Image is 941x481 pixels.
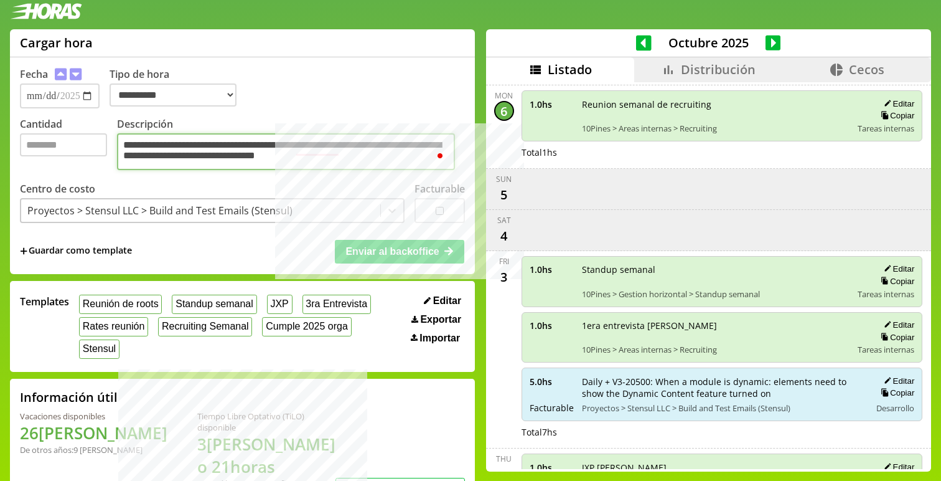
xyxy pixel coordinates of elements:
[530,320,573,331] span: 1.0 hs
[158,317,252,336] button: Recruiting Semanal
[522,426,923,438] div: Total 7 hs
[495,90,513,101] div: Mon
[117,133,455,170] textarea: To enrich screen reader interactions, please activate Accessibility in Grammarly extension settings
[877,110,914,121] button: Copiar
[335,240,464,264] button: Enviar al backoffice
[117,117,465,173] label: Descripción
[20,133,107,156] input: Cantidad
[172,295,256,314] button: Standup semanal
[530,376,573,388] span: 5.0 hs
[20,244,132,258] span: +Guardar como template
[849,61,884,78] span: Cecos
[652,34,765,51] span: Octubre 2025
[262,317,351,336] button: Cumple 2025 orga
[79,340,119,359] button: Stensul
[582,123,850,134] span: 10Pines > Areas internas > Recruiting
[582,264,850,275] span: Standup semanal
[880,462,914,472] button: Editar
[880,320,914,330] button: Editar
[681,61,756,78] span: Distribución
[494,226,514,245] div: 4
[20,444,167,455] div: De otros años: 9 [PERSON_NAME]
[880,264,914,274] button: Editar
[408,313,465,326] button: Exportar
[414,182,465,196] label: Facturable
[880,98,914,109] button: Editar
[494,184,514,204] div: 5
[110,83,236,107] select: Tipo de hora
[20,389,118,406] h2: Información útil
[496,174,512,184] div: Sun
[877,388,914,398] button: Copiar
[20,34,93,51] h1: Cargar hora
[27,204,293,217] div: Proyectos > Stensul LLC > Build and Test Emails (Stensul)
[530,402,573,414] span: Facturable
[433,295,461,307] span: Editar
[20,295,69,308] span: Templates
[582,320,850,331] span: 1era entrevista [PERSON_NAME]
[877,276,914,287] button: Copiar
[858,123,914,134] span: Tareas internas
[582,288,850,300] span: 10Pines > Gestion horizontal > Standup semanal
[486,82,931,470] div: scrollable content
[267,295,293,314] button: JXP
[10,3,82,19] img: logotipo
[20,182,95,196] label: Centro de costo
[79,295,162,314] button: Reunión de roots
[582,462,850,474] span: JXP [PERSON_NAME]
[20,411,167,422] div: Vacaciones disponibles
[582,344,850,355] span: 10Pines > Areas internas > Recruiting
[494,101,514,121] div: 6
[79,317,148,336] button: Rates reunión
[877,332,914,343] button: Copiar
[530,98,573,110] span: 1.0 hs
[345,246,439,257] span: Enviar al backoffice
[880,376,914,386] button: Editar
[530,462,573,474] span: 1.0 hs
[582,98,850,110] span: Reunion semanal de recruiting
[420,314,461,325] span: Exportar
[497,215,511,226] div: Sat
[548,61,592,78] span: Listado
[582,402,863,414] span: Proyectos > Stensul LLC > Build and Test Emails (Stensul)
[197,411,335,433] div: Tiempo Libre Optativo (TiLO) disponible
[499,256,509,267] div: Fri
[20,244,27,258] span: +
[522,146,923,158] div: Total 1 hs
[302,295,371,314] button: 3ra Entrevista
[876,402,914,414] span: Desarrollo
[20,422,167,444] h1: 26 [PERSON_NAME]
[582,376,863,399] span: Daily + V3-20500: When a module is dynamic: elements need to show the Dynamic Content feature tur...
[110,67,246,108] label: Tipo de hora
[494,267,514,287] div: 3
[419,333,460,344] span: Importar
[20,117,117,173] label: Cantidad
[858,344,914,355] span: Tareas internas
[420,295,465,307] button: Editar
[496,454,512,464] div: Thu
[20,67,48,81] label: Fecha
[530,264,573,275] span: 1.0 hs
[197,433,335,478] h1: 3 [PERSON_NAME] o 21 horas
[858,288,914,300] span: Tareas internas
